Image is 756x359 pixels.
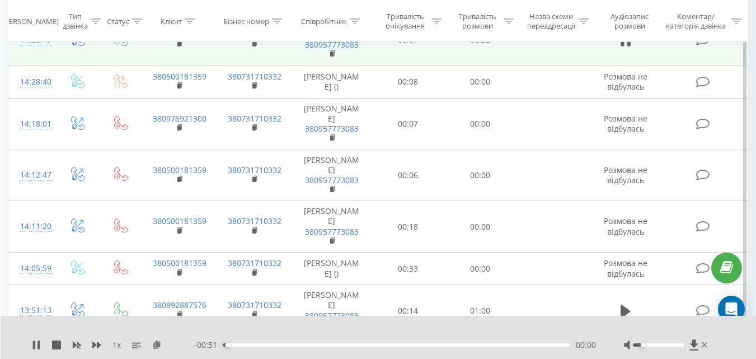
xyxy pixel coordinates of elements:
div: Тривалість розмови [454,12,501,31]
span: Розмова не відбулась [604,258,647,278]
td: [PERSON_NAME] () [292,253,372,285]
a: 380731710332 [228,258,281,268]
a: 380500181359 [153,165,206,175]
td: 00:07 [372,98,444,150]
td: [PERSON_NAME] [292,150,372,201]
a: 380957773083 [305,123,359,134]
a: 380957773083 [305,39,359,50]
div: Коментар/категорія дзвінка [663,12,729,31]
div: Статус [107,16,129,26]
td: 00:33 [372,253,444,285]
a: 380992887576 [153,300,206,310]
span: Розмова не відбулась [604,113,647,134]
div: Тип дзвінка [63,12,88,31]
td: 00:00 [444,150,516,201]
a: 380500181359 [153,216,206,226]
div: 14:28:40 [20,71,44,93]
div: 14:11:20 [20,216,44,237]
div: [PERSON_NAME] [2,16,59,26]
a: 380731710332 [228,216,281,226]
td: [PERSON_NAME] () [292,66,372,98]
a: 380957773083 [305,226,359,237]
td: 00:00 [444,98,516,150]
span: Розмова не відбулась [604,165,647,185]
td: [PERSON_NAME] [292,285,372,337]
td: 00:00 [444,201,516,253]
a: 380500181359 [153,258,206,268]
div: 14:12:47 [20,164,44,186]
div: Назва схеми переадресації [527,12,576,31]
td: 00:00 [444,66,516,98]
td: 00:00 [444,253,516,285]
a: 380731710332 [228,71,281,82]
span: - 00:51 [194,339,223,351]
a: 380731710332 [228,113,281,124]
div: 13:51:13 [20,300,44,321]
div: Аудіозапис розмови [602,12,658,31]
a: 380957773083 [305,310,359,321]
td: 00:06 [372,150,444,201]
span: 1 x [112,339,121,351]
div: Open Intercom Messenger [718,296,745,323]
span: Розмова не відбулась [604,71,647,92]
a: 380731710332 [228,165,281,175]
td: 01:00 [444,285,516,337]
div: 14:18:01 [20,113,44,135]
span: 00:00 [576,339,596,351]
a: 380957773083 [305,175,359,185]
div: Співробітник [301,16,347,26]
div: Accessibility label [641,343,645,347]
div: Тривалість очікування [382,12,429,31]
div: Бізнес номер [223,16,269,26]
a: 380500181359 [153,71,206,82]
td: 00:14 [372,285,444,337]
div: Accessibility label [226,343,230,347]
td: 00:08 [372,66,444,98]
span: Розмова не відбулась [604,216,647,236]
div: Клієнт [161,16,182,26]
td: [PERSON_NAME] [292,201,372,253]
td: 00:18 [372,201,444,253]
a: 380731710332 [228,300,281,310]
div: 14:05:59 [20,258,44,279]
a: 380976921300 [153,113,206,124]
td: [PERSON_NAME] [292,98,372,150]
